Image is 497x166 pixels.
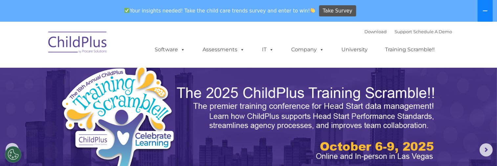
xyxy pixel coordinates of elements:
span: Your insights needed! Take the child care trends survey and enter to win! [121,4,318,17]
a: Assessments [196,43,251,56]
img: ChildPlus by Procare Solutions [45,27,111,60]
img: 👏 [310,8,315,13]
a: Support [395,29,412,34]
span: Take Survey [323,5,352,17]
a: Schedule A Demo [413,29,452,34]
a: Take Survey [319,5,356,17]
span: Phone number [91,70,119,75]
a: University [335,43,374,56]
button: Cookies Settings [5,146,21,163]
font: | [364,29,452,34]
a: IT [255,43,280,56]
a: Training Scramble!! [378,43,441,56]
a: Software [148,43,192,56]
a: Company [285,43,331,56]
img: ✅ [124,8,129,13]
a: Download [364,29,387,34]
span: Last name [91,43,111,48]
